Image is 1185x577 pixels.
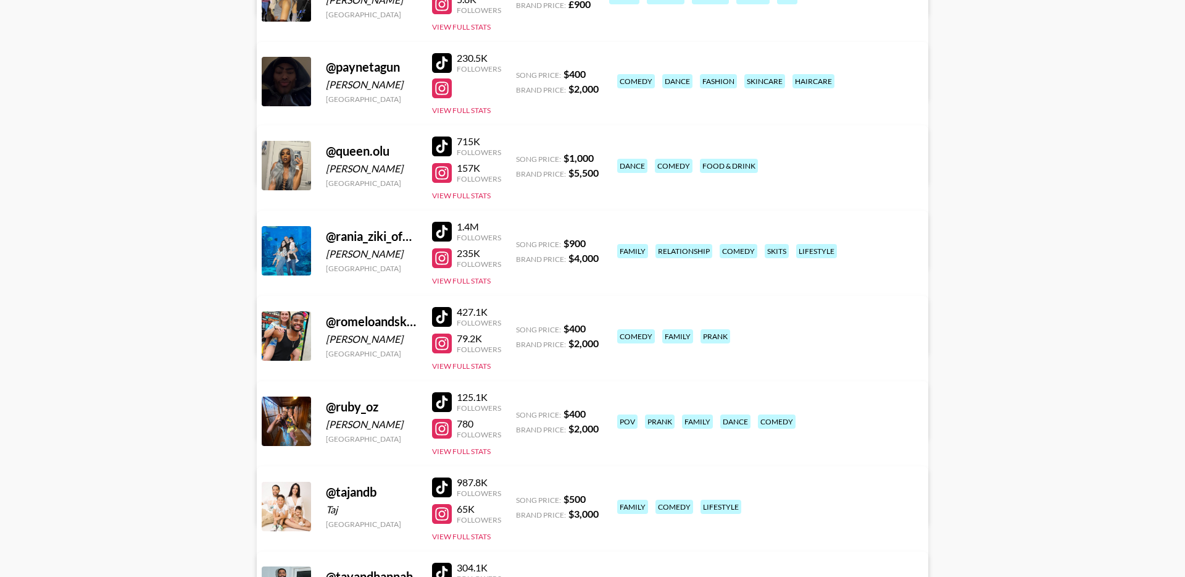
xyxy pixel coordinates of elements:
div: Followers [457,430,501,439]
div: Followers [457,233,501,242]
div: pov [617,415,638,429]
strong: $ 2,000 [568,423,599,434]
div: @ romeloandskylair [326,314,417,329]
strong: $ 400 [563,68,586,80]
div: dance [617,159,647,173]
div: 157K [457,162,501,174]
div: Followers [457,64,501,74]
div: 125.1K [457,391,501,403]
span: Brand Price: [516,85,566,95]
span: Brand Price: [516,255,566,264]
div: 715K [457,135,501,148]
div: 230.5K [457,52,501,64]
div: family [617,500,648,514]
div: comedy [655,159,692,173]
div: Followers [457,148,501,157]
button: View Full Stats [432,447,491,456]
div: lifestyle [796,244,837,258]
strong: $ 3,000 [568,508,599,520]
strong: $ 400 [563,408,586,419]
button: View Full Stats [432,106,491,115]
div: 780 [457,418,501,430]
div: lifestyle [701,500,741,514]
div: comedy [655,500,693,514]
div: [GEOGRAPHIC_DATA] [326,179,417,188]
span: Song Price: [516,410,561,419]
button: View Full Stats [432,22,491,32]
div: Followers [457,515,501,524]
button: View Full Stats [432,532,491,541]
div: comedy [758,415,796,429]
div: Taj [326,503,417,516]
div: [GEOGRAPHIC_DATA] [326,264,417,273]
div: prank [701,329,730,343]
div: [GEOGRAPHIC_DATA] [326,520,417,529]
div: prank [645,415,675,429]
div: 304.1K [457,562,501,574]
strong: $ 5,500 [568,167,599,179]
div: @ tajandb [326,484,417,500]
div: @ ruby_oz [326,399,417,415]
span: Brand Price: [516,425,566,434]
button: View Full Stats [432,361,491,371]
div: 65K [457,503,501,515]
div: dance [720,415,750,429]
div: Followers [457,259,501,269]
strong: $ 2,000 [568,83,599,95]
div: [GEOGRAPHIC_DATA] [326,10,417,19]
div: comedy [617,329,655,343]
div: Followers [457,6,501,15]
div: @ paynetagun [326,59,417,75]
div: fashion [700,74,737,88]
span: Brand Price: [516,169,566,179]
div: Followers [457,345,501,354]
div: [PERSON_NAME] [326,248,417,260]
span: Brand Price: [516,340,566,349]
span: Song Price: [516,154,561,164]
span: Song Price: [516,495,561,505]
div: @ queen.olu [326,143,417,159]
div: [GEOGRAPHIC_DATA] [326,434,417,444]
button: View Full Stats [432,276,491,285]
div: family [682,415,713,429]
span: Brand Price: [516,1,566,10]
div: Followers [457,403,501,413]
span: Song Price: [516,70,561,80]
strong: $ 4,000 [568,252,599,264]
strong: $ 900 [563,237,586,249]
div: relationship [655,244,712,258]
div: [PERSON_NAME] [326,333,417,345]
div: [PERSON_NAME] [326,162,417,175]
div: 1.4M [457,221,501,233]
div: skincare [744,74,785,88]
div: family [662,329,693,343]
div: [GEOGRAPHIC_DATA] [326,95,417,104]
div: skits [765,244,789,258]
div: comedy [617,74,655,88]
div: dance [662,74,692,88]
span: Song Price: [516,325,561,334]
div: Followers [457,174,501,183]
div: Followers [457,318,501,327]
span: Song Price: [516,240,561,249]
strong: $ 500 [563,493,586,505]
div: comedy [720,244,757,258]
div: 235K [457,247,501,259]
div: haircare [792,74,834,88]
div: 987.8K [457,476,501,489]
button: View Full Stats [432,191,491,200]
div: [GEOGRAPHIC_DATA] [326,349,417,358]
div: Followers [457,489,501,498]
div: @ rania_ziki_official [326,229,417,244]
strong: $ 2,000 [568,337,599,349]
div: 427.1K [457,306,501,318]
div: family [617,244,648,258]
div: [PERSON_NAME] [326,78,417,91]
span: Brand Price: [516,510,566,520]
strong: $ 400 [563,322,586,334]
div: 79.2K [457,332,501,345]
strong: $ 1,000 [563,152,594,164]
div: [PERSON_NAME] [326,418,417,431]
div: food & drink [700,159,758,173]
